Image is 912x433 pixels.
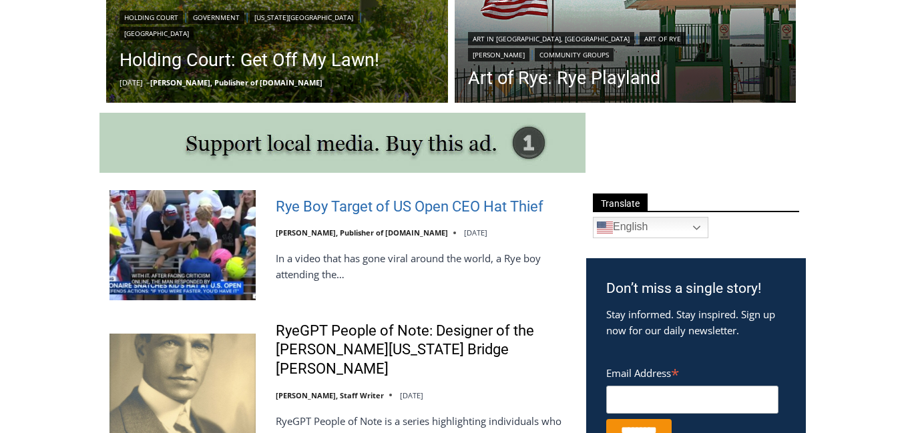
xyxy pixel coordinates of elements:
a: Intern @ [DOMAIN_NAME] [321,129,647,166]
a: [PERSON_NAME] [468,48,529,61]
a: [PERSON_NAME], Publisher of [DOMAIN_NAME] [150,77,322,87]
time: [DATE] [400,390,423,400]
a: [US_STATE][GEOGRAPHIC_DATA] [250,11,358,24]
div: | | | [468,29,783,61]
img: support local media, buy this ad [99,113,586,173]
span: Translate [593,193,648,211]
h3: Don’t miss a single story! [606,278,786,300]
h4: Book [PERSON_NAME]'s Good Humor for Your Event [407,14,465,51]
a: Holding Court [120,11,183,24]
a: Holding Court: Get Off My Lawn! [120,47,435,73]
a: Art of Rye [640,32,686,45]
a: English [593,217,708,238]
time: [DATE] [120,77,143,87]
div: | | | [120,8,435,40]
p: Stay informed. Stay inspired. Sign up now for our daily newsletter. [606,306,786,338]
a: RyeGPT People of Note: Designer of the [PERSON_NAME][US_STATE] Bridge [PERSON_NAME] [276,322,569,379]
a: Rye Boy Target of US Open CEO Hat Thief [276,197,543,217]
div: Individually Wrapped Items. Dairy, Gluten & Nut Free Options. Kosher Items Available. [87,17,330,43]
label: Email Address [606,360,778,384]
a: Art of Rye: Rye Playland [468,68,783,88]
a: [PERSON_NAME], Publisher of [DOMAIN_NAME] [276,228,448,238]
a: [GEOGRAPHIC_DATA] [120,27,194,40]
time: [DATE] [464,228,487,238]
div: "I learned about the history of a place I’d honestly never considered even as a resident of [GEOG... [337,1,631,129]
a: Book [PERSON_NAME]'s Good Humor for Your Event [397,4,482,61]
span: – [146,77,150,87]
p: In a video that has gone viral around the world, a Rye boy attending the… [276,250,569,282]
a: [PERSON_NAME], Staff Writer [276,390,384,400]
a: Community Groups [535,48,614,61]
img: Rye Boy Target of US Open CEO Hat Thief [109,190,256,300]
div: Located at [STREET_ADDRESS][PERSON_NAME] [138,83,196,159]
a: Open Tues. - Sun. [PHONE_NUMBER] [1,134,134,166]
a: Art in [GEOGRAPHIC_DATA], [GEOGRAPHIC_DATA] [468,32,634,45]
span: Intern @ [DOMAIN_NAME] [349,133,619,163]
img: en [597,220,613,236]
span: Open Tues. - Sun. [PHONE_NUMBER] [4,137,131,188]
a: Government [188,11,244,24]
